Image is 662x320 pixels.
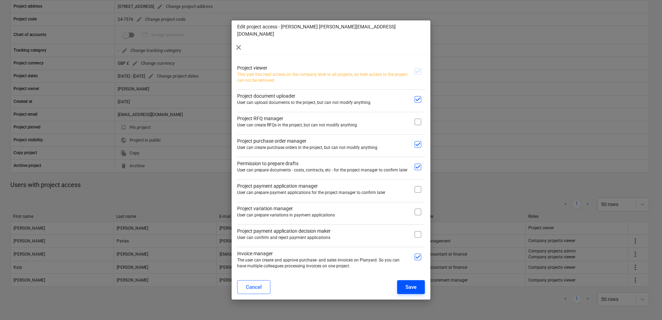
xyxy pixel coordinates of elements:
[397,280,425,294] button: Save
[237,100,408,106] p: User can upload documents to the project, but can not modify anything
[237,280,270,294] button: Cancel
[237,145,408,151] p: User can create purchase orders in the project, but can not modify anything
[237,167,408,173] p: User can prepare documents - costs, contracts, etc - for the project manager to confirm later
[237,190,408,196] p: User can prepare payment applications for the project manager to confirm later
[237,137,408,145] p: Project purchase order manager
[237,257,408,269] p: The user can create and approve purchase- and sales invoices on Planyard. So you can have multipl...
[237,250,408,257] p: Invoice manager
[237,183,408,190] p: Project payment application manager
[237,23,430,38] p: Edit project access - [PERSON_NAME] [PERSON_NAME][EMAIL_ADDRESS][DOMAIN_NAME]
[237,235,408,241] p: User can confirm and reject payment applications
[246,283,262,292] div: Cancel
[237,160,408,167] p: Permission to prepare drafts
[237,92,408,100] p: Project document uploader
[237,205,408,212] p: Project variation manager
[237,115,408,122] p: Project RFQ manager
[237,64,408,72] p: Project viewer
[237,212,408,218] p: User can prepare variations in payment applications
[405,283,417,292] div: Save
[237,72,408,83] p: This user has read access on the company level to all projects, so their access to the project ca...
[237,122,408,128] p: User can create RFQs in the project, but can not modify anything
[237,228,408,235] p: Project payment application decision maker
[234,43,243,52] span: close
